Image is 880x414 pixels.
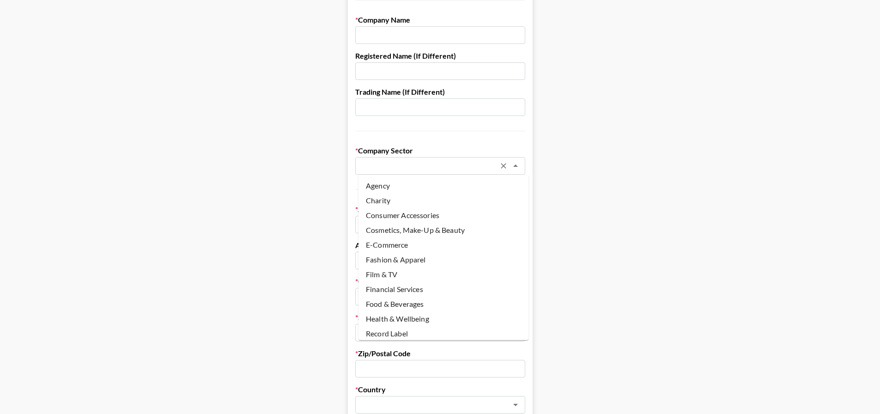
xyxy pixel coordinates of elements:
button: Clear [497,159,510,172]
li: Fashion & Apparel [358,252,528,267]
li: Consumer Accessories [358,208,528,223]
label: Company Name [355,15,525,24]
li: Financial Services [358,282,528,297]
label: Country [355,385,525,394]
label: City/Town [355,277,525,286]
li: Film & TV [358,267,528,282]
li: Agency [358,178,528,193]
label: Company Sector [355,146,525,155]
label: Address Line 1 [355,205,525,214]
label: Trading Name (If Different) [355,87,525,97]
li: Food & Beverages [358,297,528,311]
li: Record Label [358,326,528,341]
li: Cosmetics, Make-Up & Beauty [358,223,528,237]
button: Open [509,398,522,411]
li: E-Commerce [358,237,528,252]
li: Charity [358,193,528,208]
label: State/Region [355,313,525,322]
li: Health & Wellbeing [358,311,528,326]
label: Registered Name (If Different) [355,51,525,61]
button: Close [509,159,522,172]
label: Zip/Postal Code [355,349,525,358]
label: Address Line 2 [355,241,525,250]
